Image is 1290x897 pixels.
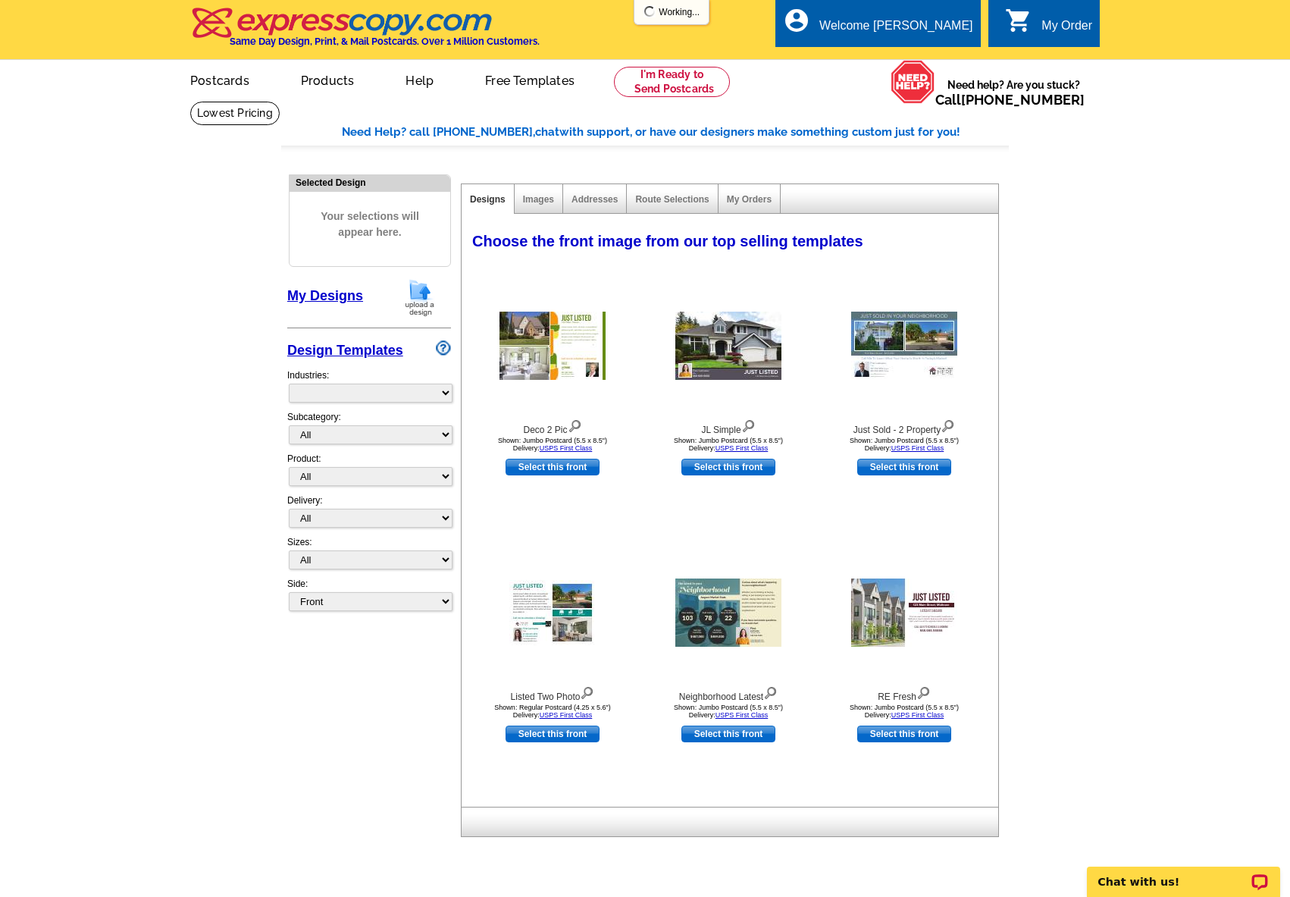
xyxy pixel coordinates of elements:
span: Call [935,92,1085,108]
div: Shown: Regular Postcard (4.25 x 5.6") Delivery: [469,704,636,719]
i: shopping_cart [1005,7,1032,34]
a: My Designs [287,288,363,303]
a: Postcards [166,61,274,97]
a: My Orders [727,194,772,205]
div: Shown: Jumbo Postcard (5.5 x 8.5") Delivery: [821,704,988,719]
div: My Order [1041,19,1092,40]
span: Your selections will appear here. [301,193,439,256]
a: USPS First Class [540,444,593,452]
div: Welcome [PERSON_NAME] [819,19,972,40]
a: Route Selections [635,194,709,205]
img: Neighborhood Latest [675,579,781,647]
a: Addresses [571,194,618,205]
div: Need Help? call [PHONE_NUMBER], with support, or have our designers make something custom just fo... [342,124,1009,141]
a: Same Day Design, Print, & Mail Postcards. Over 1 Million Customers. [190,18,540,47]
a: USPS First Class [891,711,944,719]
img: view design details [941,416,955,433]
a: USPS First Class [715,711,769,719]
a: use this design [506,726,600,742]
a: use this design [681,726,775,742]
a: USPS First Class [891,444,944,452]
div: Delivery: [287,494,451,535]
div: Side: [287,577,451,613]
div: Shown: Jumbo Postcard (5.5 x 8.5") Delivery: [645,437,812,452]
img: view design details [763,683,778,700]
div: RE Fresh [821,683,988,704]
i: account_circle [783,7,810,34]
img: view design details [916,683,931,700]
img: Just Sold - 2 Property [851,312,957,380]
img: loading... [643,5,656,17]
div: Deco 2 Pic [469,416,636,437]
img: view design details [568,416,582,433]
img: design-wizard-help-icon.png [436,340,451,356]
iframe: LiveChat chat widget [1077,849,1290,897]
div: Shown: Jumbo Postcard (5.5 x 8.5") Delivery: [821,437,988,452]
span: Choose the front image from our top selling templates [472,233,863,249]
a: [PHONE_NUMBER] [961,92,1085,108]
a: USPS First Class [540,711,593,719]
img: upload-design [400,278,440,317]
div: Selected Design [290,175,450,190]
a: USPS First Class [715,444,769,452]
img: Deco 2 Pic [499,312,606,380]
a: Design Templates [287,343,403,358]
div: JL Simple [645,416,812,437]
div: Sizes: [287,535,451,577]
a: use this design [857,726,951,742]
a: shopping_cart My Order [1005,17,1092,36]
a: Free Templates [461,61,599,97]
a: Images [523,194,554,205]
div: Just Sold - 2 Property [821,416,988,437]
a: use this design [857,459,951,475]
div: Industries: [287,361,451,410]
span: chat [535,125,559,139]
div: Shown: Jumbo Postcard (5.5 x 8.5") Delivery: [469,437,636,452]
img: Listed Two Photo [509,580,596,645]
a: use this design [506,459,600,475]
img: JL Simple [675,312,781,380]
a: Designs [470,194,506,205]
div: Shown: Jumbo Postcard (5.5 x 8.5") Delivery: [645,704,812,719]
img: view design details [741,416,756,433]
img: view design details [580,683,594,700]
a: Products [277,61,379,97]
span: Need help? Are you stuck? [935,77,1092,108]
h4: Same Day Design, Print, & Mail Postcards. Over 1 Million Customers. [230,36,540,47]
div: Neighborhood Latest [645,683,812,704]
a: Help [381,61,458,97]
img: help [891,60,935,104]
div: Product: [287,452,451,494]
div: Subcategory: [287,410,451,452]
div: Listed Two Photo [469,683,636,704]
img: RE Fresh [851,579,957,647]
a: use this design [681,459,775,475]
